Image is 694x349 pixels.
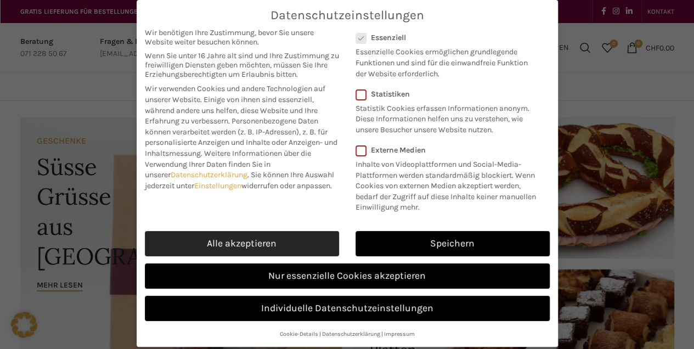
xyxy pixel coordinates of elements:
[145,263,550,289] a: Nur essenzielle Cookies akzeptieren
[145,149,311,179] span: Weitere Informationen über die Verwendung Ihrer Daten finden Sie in unserer .
[145,116,337,158] span: Personenbezogene Daten können verarbeitet werden (z. B. IP-Adressen), z. B. für personalisierte A...
[384,330,415,337] a: Impressum
[356,155,543,213] p: Inhalte von Videoplattformen und Social-Media-Plattformen werden standardmäßig blockiert. Wenn Co...
[145,170,334,190] span: Sie können Ihre Auswahl jederzeit unter widerrufen oder anpassen.
[356,99,535,136] p: Statistik Cookies erfassen Informationen anonym. Diese Informationen helfen uns zu verstehen, wie...
[145,296,550,321] a: Individuelle Datenschutzeinstellungen
[280,330,318,337] a: Cookie-Details
[356,231,550,256] a: Speichern
[145,28,339,47] span: Wir benötigen Ihre Zustimmung, bevor Sie unsere Website weiter besuchen können.
[356,42,535,79] p: Essenzielle Cookies ermöglichen grundlegende Funktionen und sind für die einwandfreie Funktion de...
[356,145,543,155] label: Externe Medien
[171,170,247,179] a: Datenschutzerklärung
[145,51,339,79] span: Wenn Sie unter 16 Jahre alt sind und Ihre Zustimmung zu freiwilligen Diensten geben möchten, müss...
[356,89,535,99] label: Statistiken
[270,8,424,22] span: Datenschutzeinstellungen
[145,231,339,256] a: Alle akzeptieren
[194,181,241,190] a: Einstellungen
[356,33,535,42] label: Essenziell
[322,330,380,337] a: Datenschutzerklärung
[145,84,325,126] span: Wir verwenden Cookies und andere Technologien auf unserer Website. Einige von ihnen sind essenzie...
